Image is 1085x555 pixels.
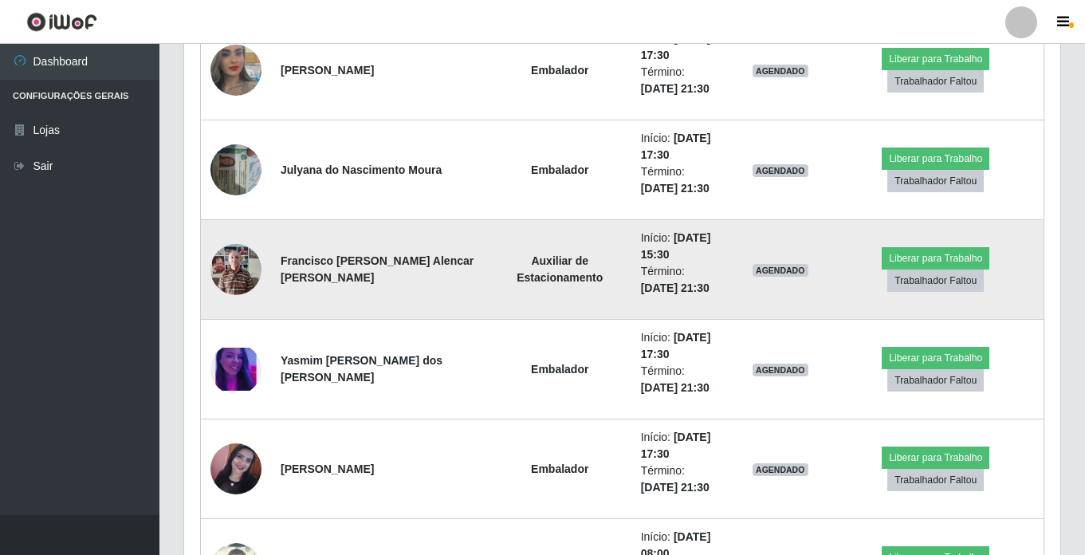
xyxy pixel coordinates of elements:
span: AGENDADO [753,264,808,277]
li: Início: [641,30,723,64]
li: Término: [641,163,723,197]
time: [DATE] 15:30 [641,231,711,261]
span: AGENDADO [753,164,808,177]
time: [DATE] 21:30 [641,281,710,294]
button: Trabalhador Faltou [887,170,984,192]
strong: Embalador [531,64,588,77]
strong: Auxiliar de Estacionamento [517,254,603,284]
button: Liberar para Trabalho [882,247,989,270]
strong: Embalador [531,363,588,376]
time: [DATE] 17:30 [641,132,711,161]
img: 1753363159449.jpeg [210,235,261,303]
strong: Embalador [531,462,588,475]
strong: Embalador [531,163,588,176]
strong: [PERSON_NAME] [281,64,374,77]
li: Término: [641,462,723,496]
strong: Julyana do Nascimento Moura [281,163,442,176]
img: 1653531676872.jpeg [210,25,261,116]
button: Trabalhador Faltou [887,70,984,92]
li: Início: [641,329,723,363]
button: Liberar para Trabalho [882,48,989,70]
li: Início: [641,429,723,462]
strong: [PERSON_NAME] [281,462,374,475]
time: [DATE] 21:30 [641,182,710,195]
span: AGENDADO [753,364,808,376]
img: 1752452635065.jpeg [210,136,261,203]
img: 1704253310544.jpeg [210,348,261,392]
li: Início: [641,130,723,163]
img: CoreUI Logo [26,12,97,32]
button: Liberar para Trabalho [882,447,989,469]
button: Trabalhador Faltou [887,270,984,292]
time: [DATE] 21:30 [641,481,710,494]
img: 1752499690681.jpeg [210,443,261,494]
button: Trabalhador Faltou [887,369,984,392]
button: Liberar para Trabalho [882,148,989,170]
li: Término: [641,363,723,396]
span: AGENDADO [753,65,808,77]
li: Término: [641,263,723,297]
time: [DATE] 17:30 [641,331,711,360]
li: Início: [641,230,723,263]
span: AGENDADO [753,463,808,476]
button: Trabalhador Faltou [887,469,984,491]
li: Término: [641,64,723,97]
button: Liberar para Trabalho [882,347,989,369]
time: [DATE] 21:30 [641,381,710,394]
strong: Yasmim [PERSON_NAME] dos [PERSON_NAME] [281,354,442,384]
time: [DATE] 21:30 [641,82,710,95]
strong: Francisco [PERSON_NAME] Alencar [PERSON_NAME] [281,254,474,284]
time: [DATE] 17:30 [641,431,711,460]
